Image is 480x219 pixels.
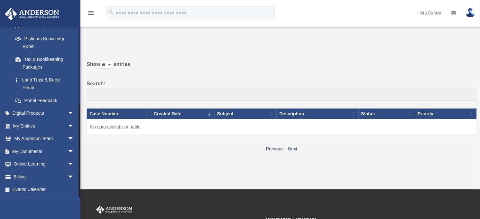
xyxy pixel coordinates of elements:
label: Show entries [87,60,477,75]
td: No data available in table [87,119,477,135]
th: Case Number: activate to sort column ascending [87,108,151,119]
a: Tax & Bookkeeping Packages [9,53,80,73]
th: Created Date: activate to sort column ascending [151,108,215,119]
span: arrow_drop_down [68,107,80,120]
span: arrow_drop_down [68,170,80,184]
a: My Documentsarrow_drop_down [5,145,84,158]
img: Anderson Advisors Platinum Portal [95,205,134,214]
a: Online Learningarrow_drop_down [5,158,84,171]
a: Digital Productsarrow_drop_down [5,107,84,120]
i: search [107,9,115,16]
span: arrow_drop_down [68,132,80,146]
a: My Anderson Teamarrow_drop_down [5,132,84,145]
input: Search: [87,88,477,100]
i: menu [87,9,95,17]
a: Previous [266,146,283,151]
a: Events Calendar [5,183,84,196]
th: Description: activate to sort column ascending [277,108,358,119]
a: Next [288,146,297,151]
select: Showentries [100,62,114,69]
a: Portal Feedback [9,94,80,107]
span: arrow_drop_down [68,119,80,133]
th: Subject: activate to sort column ascending [215,108,277,119]
a: Land Trust & Deed Forum [9,73,80,94]
span: arrow_drop_down [68,158,80,171]
a: Platinum Knowledge Room [9,32,80,53]
img: User Pic [466,8,475,17]
a: My Entitiesarrow_drop_down [5,119,84,132]
a: Billingarrow_drop_down [5,170,84,183]
th: Priority: activate to sort column ascending [415,108,476,119]
label: Search: [87,79,477,100]
a: menu [87,11,95,17]
th: Status: activate to sort column ascending [359,108,415,119]
img: Anderson Advisors Platinum Portal [3,8,61,20]
span: arrow_drop_down [68,145,80,158]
